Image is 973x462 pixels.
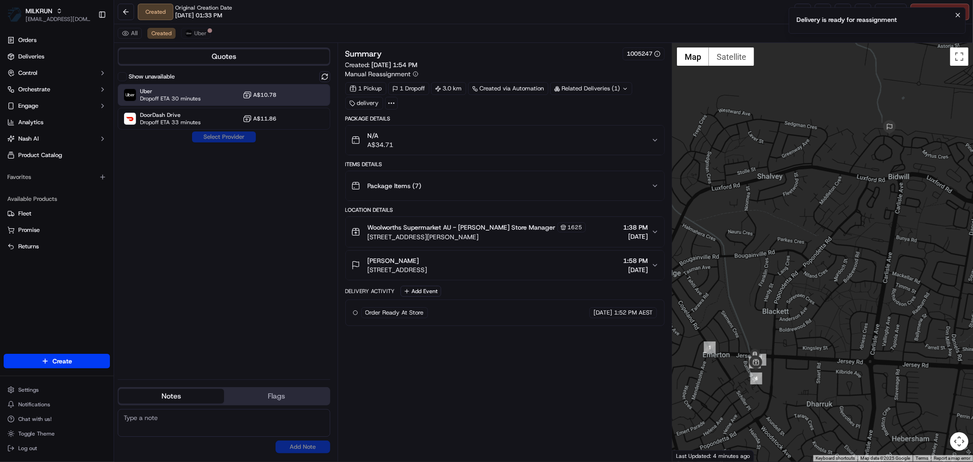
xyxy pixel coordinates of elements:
[194,30,207,37] span: Uber
[677,47,709,66] button: Show street map
[345,69,411,79] span: Manual Reassignment
[243,90,277,100] button: A$10.78
[345,50,382,58] h3: Summary
[18,242,39,251] span: Returns
[346,171,664,200] button: Package Items (7)
[52,357,72,366] span: Create
[18,69,37,77] span: Control
[345,97,383,110] div: delivery
[431,82,466,95] div: 3.0 km
[346,217,664,247] button: Woolworths Supermarket AU - [PERSON_NAME] Store Manager1625[STREET_ADDRESS][PERSON_NAME]1:38 PM[D...
[345,69,418,79] button: Manual Reassignment
[704,341,716,353] div: 1
[18,135,39,143] span: Nash AI
[243,114,277,123] button: A$11.86
[140,95,201,102] span: Dropoff ETA 30 minutes
[860,456,910,461] span: Map data ©2025 Google
[18,52,44,61] span: Deliveries
[623,256,648,265] span: 1:58 PM
[4,398,110,411] button: Notifications
[816,455,855,462] button: Keyboard shortcuts
[401,286,441,297] button: Add Event
[950,432,968,451] button: Map camera controls
[916,456,928,461] a: Terms (opens in new tab)
[4,49,110,64] a: Deliveries
[623,232,648,241] span: [DATE]
[368,265,427,274] span: [STREET_ADDRESS]
[7,226,106,234] a: Promise
[18,102,38,110] span: Engage
[372,61,418,69] span: [DATE] 1:54 PM
[175,4,232,11] span: Original Creation Date
[4,115,110,130] a: Analytics
[124,89,136,101] img: Uber
[254,115,277,122] span: A$11.86
[119,49,329,64] button: Quotes
[4,192,110,206] div: Available Products
[4,442,110,455] button: Log out
[4,413,110,425] button: Chat with us!
[18,430,55,437] span: Toggle Theme
[7,7,22,22] img: MILKRUN
[4,131,110,146] button: Nash AI
[675,450,705,462] a: Open this area in Google Maps (opens a new window)
[18,118,43,126] span: Analytics
[18,85,50,94] span: Orchestrate
[140,119,201,126] span: Dropoff ETA 33 minutes
[796,15,897,24] div: Delivery is ready for reassignment
[119,389,224,404] button: Notes
[26,6,52,16] button: MILKRUN
[18,36,36,44] span: Orders
[18,401,50,408] span: Notifications
[627,50,661,58] button: 1005247
[118,28,142,39] button: All
[623,223,648,232] span: 1:38 PM
[950,47,968,66] button: Toggle fullscreen view
[368,223,556,232] span: Woolworths Supermarket AU - [PERSON_NAME] Store Manager
[675,450,705,462] img: Google
[254,91,277,99] span: A$10.78
[140,111,201,119] span: DoorDash Drive
[4,170,110,184] div: Favorites
[4,239,110,254] button: Returns
[346,126,664,155] button: N/AA$34.71
[129,73,175,81] label: Show unavailable
[185,30,193,37] img: uber-new-logo.jpeg
[4,148,110,163] a: Product Catalog
[175,11,222,20] span: [DATE] 01:33 PM
[124,113,136,125] img: DoorDash Drive
[368,181,421,190] span: Package Items ( 7 )
[750,373,762,384] div: 4
[181,28,211,39] button: Uber
[345,115,665,122] div: Package Details
[368,256,419,265] span: [PERSON_NAME]
[672,450,754,462] div: Last Updated: 4 minutes ago
[346,251,664,280] button: [PERSON_NAME][STREET_ADDRESS]1:58 PM[DATE]
[368,140,394,149] span: A$34.71
[468,82,548,95] a: Created via Automation
[934,456,970,461] a: Report a map error
[368,232,586,241] span: [STREET_ADDRESS][PERSON_NAME]
[593,309,612,317] span: [DATE]
[4,99,110,113] button: Engage
[18,151,62,159] span: Product Catalog
[709,47,754,66] button: Show satellite imagery
[345,288,395,295] div: Delivery Activity
[18,445,37,452] span: Log out
[4,66,110,80] button: Control
[4,383,110,396] button: Settings
[26,16,91,23] button: [EMAIL_ADDRESS][DOMAIN_NAME]
[4,354,110,368] button: Create
[568,224,583,231] span: 1625
[224,389,329,404] button: Flags
[365,309,424,317] span: Order Ready At Store
[4,427,110,440] button: Toggle Theme
[4,82,110,97] button: Orchestrate
[7,242,106,251] a: Returns
[623,265,648,274] span: [DATE]
[140,88,201,95] span: Uber
[4,223,110,237] button: Promise
[18,226,40,234] span: Promise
